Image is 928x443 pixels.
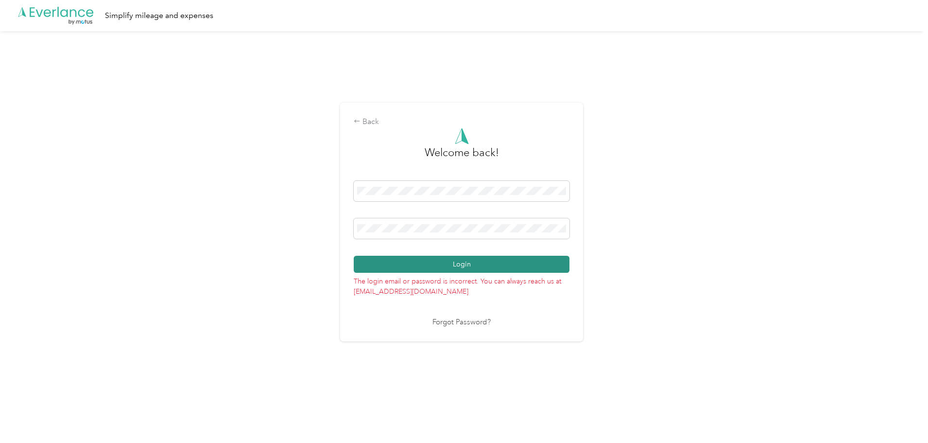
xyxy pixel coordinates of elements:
[354,116,569,128] div: Back
[105,10,213,22] div: Simplify mileage and expenses
[354,273,569,297] p: The login email or password is incorrect. You can always reach us at [EMAIL_ADDRESS][DOMAIN_NAME]
[425,144,499,171] h3: greeting
[432,317,491,328] a: Forgot Password?
[354,256,569,273] button: Login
